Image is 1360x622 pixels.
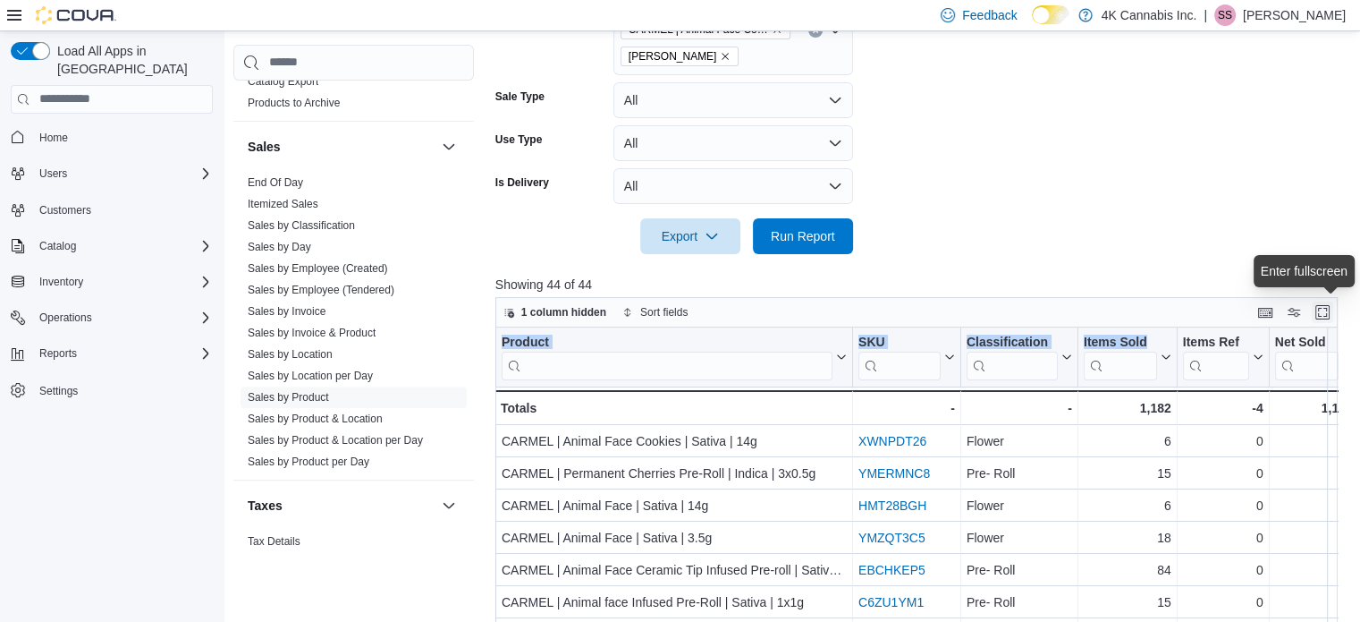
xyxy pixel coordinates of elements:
[967,430,1072,452] div: Flower
[248,283,394,297] span: Sales by Employee (Tendered)
[1084,430,1171,452] div: 6
[502,334,832,379] div: Product
[640,218,740,254] button: Export
[1182,463,1263,484] div: 0
[248,175,303,190] span: End Of Day
[502,592,847,613] div: CARMEL | Animal face Infused Pre-Roll | Sativa | 1x1g
[1275,527,1353,549] div: 18
[613,82,853,118] button: All
[621,47,739,66] span: Carmel Cannabis
[248,262,388,275] a: Sales by Employee (Created)
[1084,334,1157,379] div: Items Sold
[39,384,78,398] span: Settings
[858,334,955,379] button: SKU
[248,97,340,109] a: Products to Archive
[1275,559,1353,581] div: 84
[32,163,74,184] button: Users
[651,218,730,254] span: Export
[248,433,423,447] span: Sales by Product & Location per Day
[502,334,832,351] div: Product
[1274,334,1338,379] div: Net Sold
[858,595,924,609] a: C6ZU1YM1
[32,127,75,149] a: Home
[495,132,542,147] label: Use Type
[32,235,83,257] button: Catalog
[502,463,847,484] div: CARMEL | Permanent Cherries Pre-Roll | Indica | 3x0.5g
[32,343,84,364] button: Reports
[613,168,853,204] button: All
[495,175,549,190] label: Is Delivery
[233,531,474,581] div: Taxes
[967,334,1058,351] div: Classification
[32,199,213,221] span: Customers
[4,341,220,366] button: Reports
[502,527,847,549] div: CARMEL | Animal Face | Sativa | 3.5g
[39,346,77,361] span: Reports
[858,466,930,481] a: YMERMNC8
[1214,4,1236,26] div: Sean Sherburne
[502,495,847,516] div: CARMEL | Animal Face | Sativa | 14g
[32,271,90,293] button: Inventory
[438,495,460,516] button: Taxes
[248,75,318,88] a: Catalog Export
[962,6,1017,24] span: Feedback
[248,347,333,362] span: Sales by Location
[858,334,941,351] div: SKU
[1182,334,1263,379] button: Items Ref
[233,172,474,480] div: Sales
[248,240,311,254] span: Sales by Day
[39,311,92,325] span: Operations
[248,305,325,318] a: Sales by Invoice
[4,269,220,294] button: Inventory
[1275,430,1353,452] div: 6
[32,235,213,257] span: Catalog
[720,51,731,62] button: Remove Carmel Cannabis from selection in this group
[248,304,325,319] span: Sales by Invoice
[1032,24,1033,25] span: Dark Mode
[4,161,220,186] button: Users
[248,390,329,405] span: Sales by Product
[248,197,318,211] span: Itemized Sales
[4,124,220,150] button: Home
[248,176,303,189] a: End Of Day
[967,397,1072,419] div: -
[1261,262,1347,280] div: Enter fullscreen
[858,498,926,513] a: HMT28BGH
[1243,4,1346,26] p: [PERSON_NAME]
[753,218,853,254] button: Run Report
[502,559,847,581] div: CARMEL | Animal Face Ceramic Tip Infused Pre-roll | Sativa | 1x1g
[1084,527,1171,549] div: 18
[967,495,1072,516] div: Flower
[502,334,847,379] button: Product
[248,497,283,515] h3: Taxes
[858,397,955,419] div: -
[1084,592,1171,613] div: 15
[32,200,98,221] a: Customers
[640,305,688,320] span: Sort fields
[1084,559,1171,581] div: 84
[4,234,220,259] button: Catalog
[32,271,213,293] span: Inventory
[1275,495,1353,516] div: 6
[1182,495,1263,516] div: 0
[36,6,116,24] img: Cova
[1084,397,1171,419] div: 1,182
[615,302,695,323] button: Sort fields
[248,219,355,232] a: Sales by Classification
[248,455,369,469] span: Sales by Product per Day
[248,534,300,549] span: Tax Details
[1182,334,1248,351] div: Items Ref
[248,327,376,339] a: Sales by Invoice & Product
[1283,302,1305,323] button: Display options
[1275,592,1353,613] div: 15
[1182,559,1263,581] div: 0
[248,348,333,361] a: Sales by Location
[248,96,340,110] span: Products to Archive
[248,413,383,425] a: Sales by Product & Location
[495,89,545,104] label: Sale Type
[32,126,213,149] span: Home
[501,397,847,419] div: Totals
[967,527,1072,549] div: Flower
[248,497,435,515] button: Taxes
[1084,334,1171,379] button: Items Sold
